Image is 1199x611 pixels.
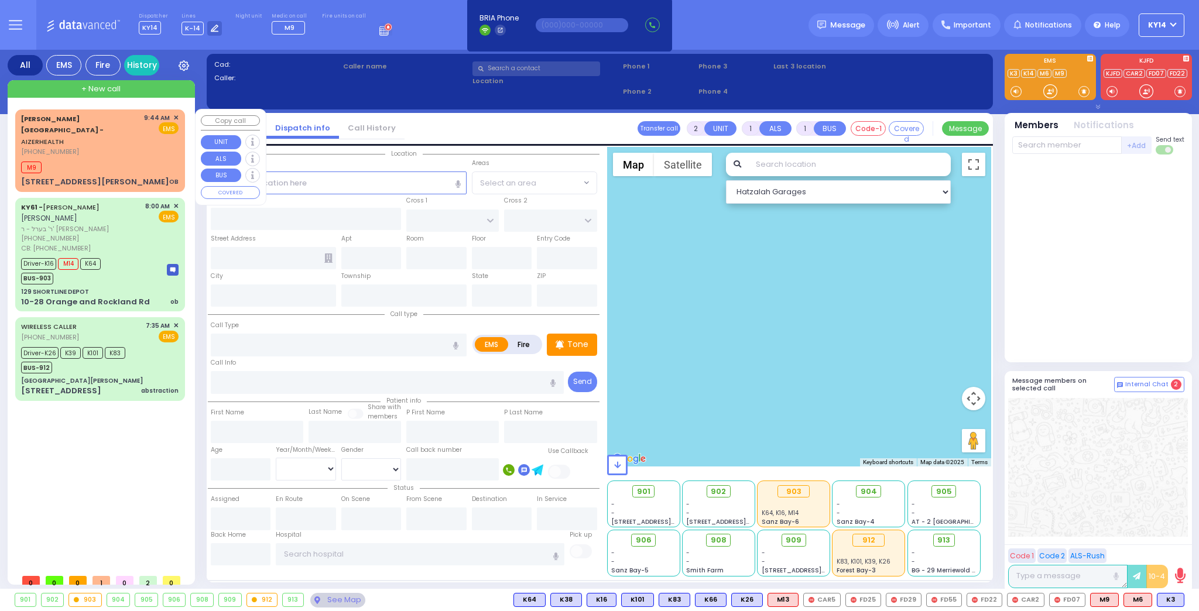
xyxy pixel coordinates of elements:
label: On Scene [341,495,370,504]
label: Call back number [406,445,462,455]
span: - [611,509,615,517]
span: K83 [105,347,125,359]
label: Dispatcher [139,13,168,20]
span: members [368,412,398,421]
div: 904 [107,593,130,606]
label: EMS [1005,58,1096,66]
span: K101 [83,347,103,359]
button: Covered [889,121,924,136]
span: 2 [139,576,157,585]
img: message.svg [817,20,826,29]
a: Dispatch info [266,122,339,133]
div: K26 [731,593,763,607]
label: Use Callback [548,447,588,456]
span: Phone 4 [698,87,770,97]
img: red-radio-icon.svg [972,597,978,603]
label: Call Type [211,321,239,330]
input: Search location [748,153,951,176]
div: See map [310,593,365,607]
label: En Route [276,495,303,504]
img: red-radio-icon.svg [1054,597,1060,603]
span: EMS [159,331,179,342]
div: FD07 [1049,593,1085,607]
div: 903 [777,485,810,498]
span: - [762,548,765,557]
div: CAR5 [803,593,841,607]
span: 0 [22,576,40,585]
label: Cross 2 [504,196,527,205]
span: - [912,548,915,557]
div: FD22 [967,593,1002,607]
div: K3 [1157,593,1184,607]
div: M13 [768,593,799,607]
span: - [762,557,765,566]
label: KJFD [1101,58,1192,66]
span: [PERSON_NAME][GEOGRAPHIC_DATA] - [21,114,104,135]
button: ALS-Rush [1068,548,1106,563]
label: Floor [472,234,486,243]
div: abstraction [141,386,179,395]
span: Sanz Bay-5 [611,566,649,575]
span: - [912,509,915,517]
label: Back Home [211,530,246,540]
span: Call type [385,310,423,318]
span: Phone 2 [623,87,694,97]
div: ALS [1090,593,1119,607]
span: Phone 3 [698,61,770,71]
span: KY14 [1148,20,1166,30]
span: M9 [285,23,294,32]
div: Fire [85,55,121,75]
label: Caller: [214,73,340,83]
a: K3 [1008,69,1020,78]
button: Toggle fullscreen view [962,153,985,176]
span: 0 [116,576,133,585]
label: Assigned [211,495,239,504]
div: OB [169,177,179,186]
label: Destination [472,495,507,504]
button: Drag Pegman onto the map to open Street View [962,429,985,452]
label: From Scene [406,495,442,504]
span: + New call [81,83,121,95]
span: K39 [60,347,81,359]
button: Send [568,372,597,392]
span: - [686,548,690,557]
span: 9:44 AM [144,114,170,122]
p: Tone [567,338,588,351]
span: 905 [936,486,952,497]
span: Help [1105,20,1121,30]
label: First Name [211,408,244,417]
span: - [912,500,915,509]
span: Sanz Bay-6 [762,517,799,526]
div: 912 [852,534,885,547]
span: Status [388,483,420,492]
div: FD25 [845,593,881,607]
button: Show satellite imagery [654,153,712,176]
button: BUS [201,169,241,183]
div: K38 [550,593,582,607]
span: Location [385,149,423,158]
span: - [837,509,840,517]
span: KY61 - [21,202,43,212]
span: - [611,557,615,566]
span: - [686,557,690,566]
button: Copy call [201,115,260,126]
span: 913 [937,534,950,546]
button: Show street map [613,153,654,176]
a: CAR2 [1123,69,1145,78]
span: 901 [637,486,650,497]
label: Cross 1 [406,196,427,205]
label: Fire [508,337,540,352]
label: EMS [475,337,509,352]
img: Google [610,451,649,466]
a: History [124,55,159,75]
div: FD29 [886,593,921,607]
div: 902 [42,593,64,606]
label: State [472,272,488,281]
button: ALS [759,121,792,136]
div: BLS [731,593,763,607]
span: - [686,500,690,509]
span: [PHONE_NUMBER] [21,147,79,156]
label: Medic on call [272,13,309,20]
span: - [837,500,840,509]
img: message-box.svg [167,264,179,276]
